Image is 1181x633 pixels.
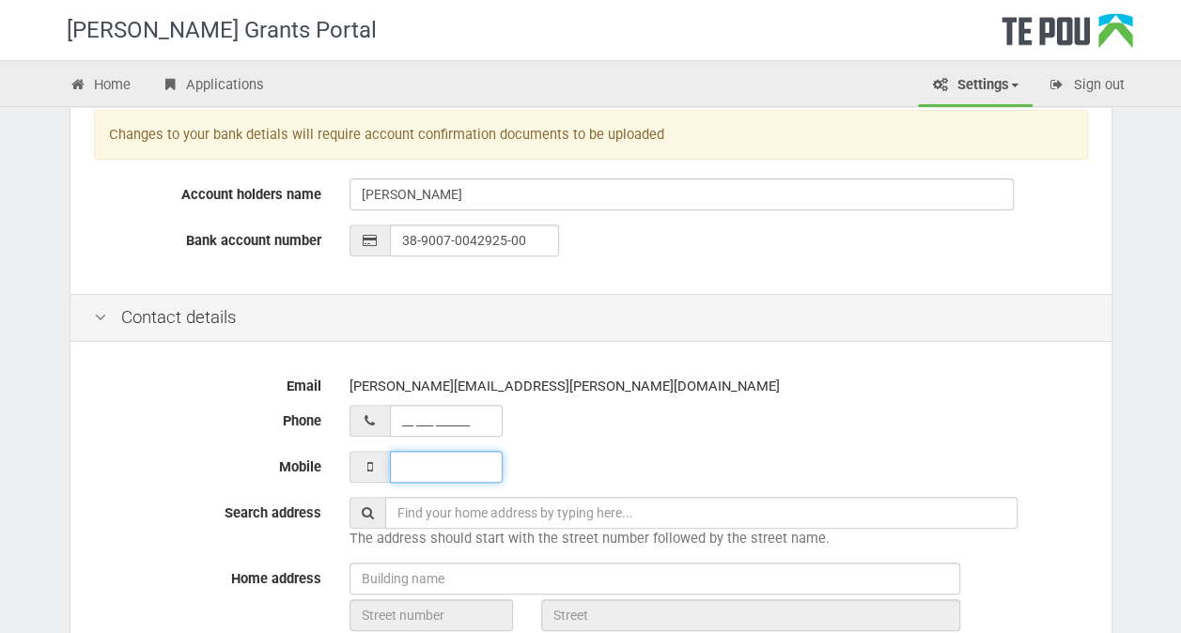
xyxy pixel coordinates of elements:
[918,66,1033,107] a: Settings
[283,412,321,429] span: Phone
[181,186,321,203] span: Account holders name
[1002,13,1133,60] div: Te Pou Logo
[350,530,830,547] span: The address should start with the street number followed by the street name.
[80,563,335,589] label: Home address
[80,370,335,396] label: Email
[541,599,960,631] input: Street
[279,458,321,475] span: Mobile
[186,232,321,249] span: Bank account number
[147,66,278,107] a: Applications
[350,370,1088,403] div: [PERSON_NAME][EMAIL_ADDRESS][PERSON_NAME][DOMAIN_NAME]
[350,599,513,631] input: Street number
[385,497,1018,529] input: Find your home address by typing here...
[70,294,1111,342] div: Contact details
[350,563,960,594] input: Building name
[94,110,1088,160] div: Changes to your bank detials will require account confirmation documents to be uploaded
[55,66,146,107] a: Home
[80,497,335,523] label: Search address
[1034,66,1139,107] a: Sign out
